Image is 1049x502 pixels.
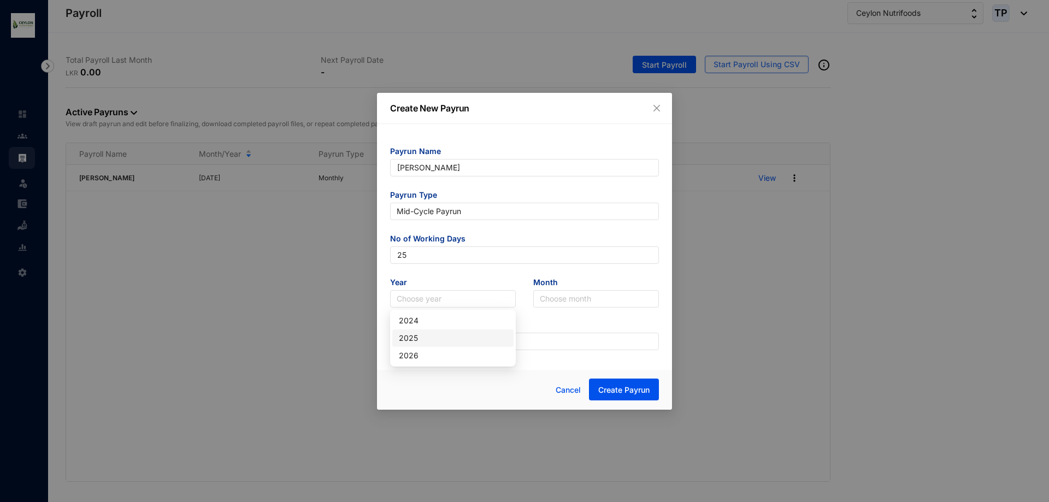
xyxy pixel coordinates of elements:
[533,277,659,290] span: Month
[390,190,659,203] span: Payrun Type
[390,146,659,159] span: Payrun Name
[651,102,663,114] button: Close
[390,320,659,333] span: Default Remark
[399,315,507,327] div: 2024
[390,102,659,115] p: Create New Payrun
[556,384,581,396] span: Cancel
[399,332,507,344] div: 2025
[390,333,659,350] input: Eg: Salary November
[392,312,514,329] div: 2024
[652,104,661,113] span: close
[390,246,659,264] input: Enter no of working days
[598,385,650,395] span: Create Payrun
[390,159,659,176] input: Eg: November Payrun
[392,347,514,364] div: 2026
[390,277,516,290] span: Year
[589,379,659,400] button: Create Payrun
[392,329,514,347] div: 2025
[397,203,652,220] span: Mid-Cycle Payrun
[399,350,507,362] div: 2026
[390,233,659,246] span: No of Working Days
[547,379,589,401] button: Cancel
